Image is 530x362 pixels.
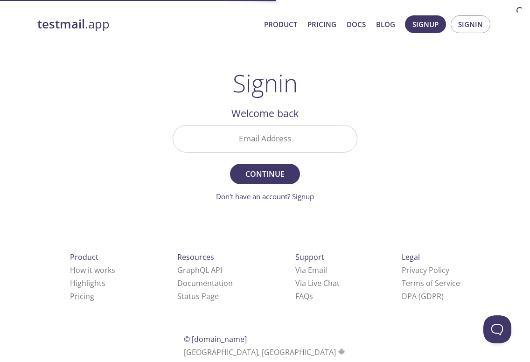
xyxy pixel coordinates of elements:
span: s [309,291,313,301]
a: FAQ [295,291,313,301]
span: © [DOMAIN_NAME] [184,334,247,344]
a: Privacy Policy [402,265,449,275]
button: Signup [405,15,446,33]
a: GraphQL API [177,265,222,275]
strong: testmail [37,16,85,32]
a: testmail.app [37,16,257,32]
a: Terms of Service [402,278,460,288]
a: Docs [347,18,366,30]
a: Via Email [295,265,327,275]
a: Via Live Chat [295,278,340,288]
a: Highlights [70,278,105,288]
span: Legal [402,252,420,262]
span: Product [70,252,98,262]
a: Blog [376,18,395,30]
button: Signin [451,15,490,33]
a: Documentation [177,278,233,288]
button: Continue [230,164,300,184]
span: Signup [412,18,439,30]
a: Pricing [70,291,94,301]
a: Product [264,18,297,30]
h1: Signin [233,69,298,97]
a: DPA (GDPR) [402,291,444,301]
a: Don't have an account? Signup [216,192,314,201]
iframe: Help Scout Beacon - Open [483,315,511,343]
span: [GEOGRAPHIC_DATA], [GEOGRAPHIC_DATA] [184,347,347,357]
a: Pricing [307,18,336,30]
h2: Welcome back [173,105,357,121]
a: Status Page [177,291,219,301]
span: Signin [458,18,483,30]
a: How it works [70,265,115,275]
span: Resources [177,252,214,262]
span: Support [295,252,324,262]
span: Continue [240,167,290,181]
